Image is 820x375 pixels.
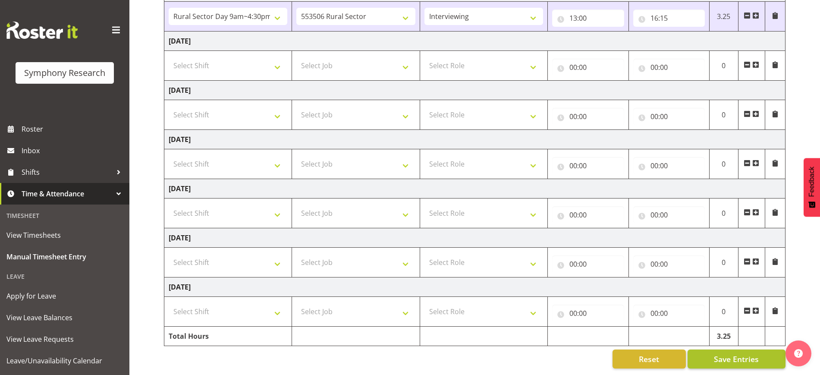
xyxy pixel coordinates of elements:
[688,350,785,369] button: Save Entries
[2,246,127,268] a: Manual Timesheet Entry
[6,333,123,346] span: View Leave Requests
[709,2,738,32] td: 3.25
[552,59,624,76] input: Click to select...
[714,353,759,365] span: Save Entries
[6,354,123,367] span: Leave/Unavailability Calendar
[552,305,624,322] input: Click to select...
[164,228,785,248] td: [DATE]
[2,268,127,285] div: Leave
[552,9,624,27] input: Click to select...
[22,123,125,136] span: Roster
[2,350,127,372] a: Leave/Unavailability Calendar
[164,179,785,199] td: [DATE]
[552,108,624,125] input: Click to select...
[633,59,705,76] input: Click to select...
[6,290,123,303] span: Apply for Leave
[2,207,127,224] div: Timesheet
[709,51,738,81] td: 0
[2,224,127,246] a: View Timesheets
[709,297,738,327] td: 0
[613,350,686,369] button: Reset
[22,187,112,200] span: Time & Attendance
[709,100,738,130] td: 0
[2,307,127,328] a: View Leave Balances
[552,157,624,174] input: Click to select...
[552,206,624,224] input: Click to select...
[639,353,659,365] span: Reset
[24,66,105,79] div: Symphony Research
[709,327,738,346] td: 3.25
[804,158,820,217] button: Feedback - Show survey
[6,229,123,242] span: View Timesheets
[6,250,123,263] span: Manual Timesheet Entry
[2,328,127,350] a: View Leave Requests
[2,285,127,307] a: Apply for Leave
[633,157,705,174] input: Click to select...
[633,305,705,322] input: Click to select...
[633,108,705,125] input: Click to select...
[808,167,816,197] span: Feedback
[6,22,78,39] img: Rosterit website logo
[164,130,785,149] td: [DATE]
[633,206,705,224] input: Click to select...
[633,255,705,273] input: Click to select...
[22,166,112,179] span: Shifts
[6,311,123,324] span: View Leave Balances
[709,248,738,277] td: 0
[164,81,785,100] td: [DATE]
[552,255,624,273] input: Click to select...
[709,149,738,179] td: 0
[709,199,738,228] td: 0
[794,349,803,358] img: help-xxl-2.png
[22,144,125,157] span: Inbox
[164,32,785,51] td: [DATE]
[164,277,785,297] td: [DATE]
[164,327,292,346] td: Total Hours
[633,9,705,27] input: Click to select...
